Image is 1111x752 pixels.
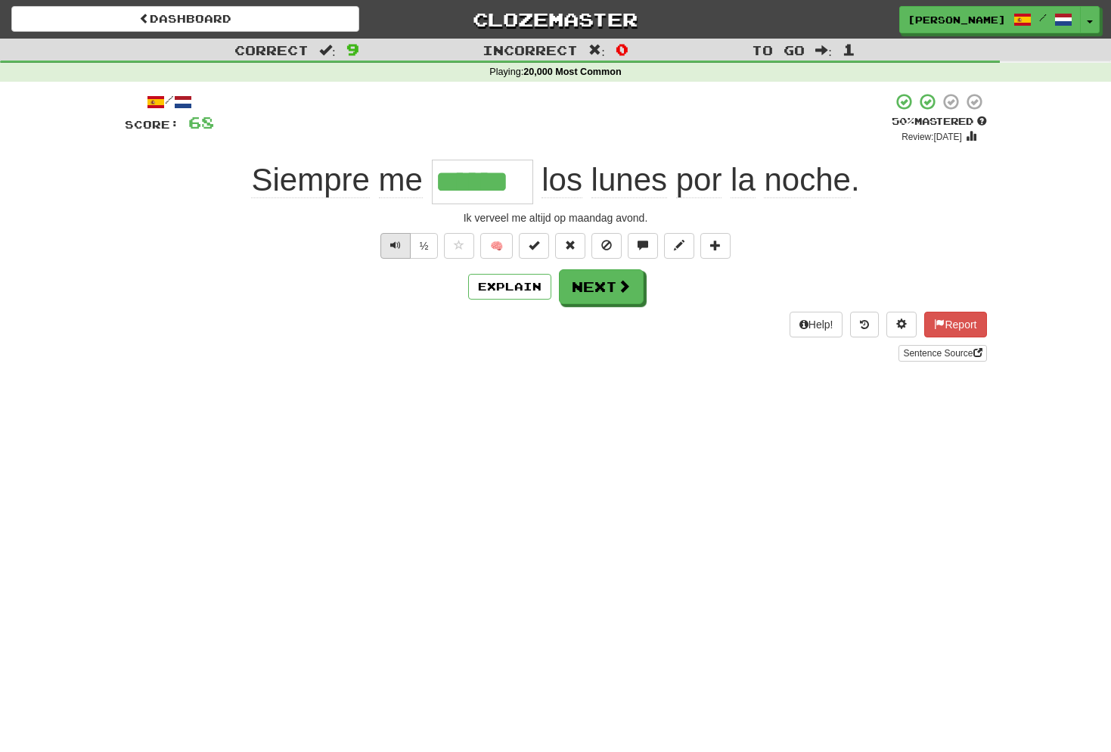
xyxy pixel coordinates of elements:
[892,115,987,129] div: Mastered
[588,44,605,57] span: :
[410,233,439,259] button: ½
[790,312,843,337] button: Help!
[319,44,336,57] span: :
[188,113,214,132] span: 68
[908,13,1006,26] span: [PERSON_NAME]
[898,345,986,362] a: Sentence Source
[382,6,730,33] a: Clozemaster
[125,118,179,131] span: Score:
[533,162,860,198] span: .
[902,132,962,142] small: Review: [DATE]
[924,312,986,337] button: Report
[555,233,585,259] button: Reset to 0% Mastered (alt+r)
[616,40,628,58] span: 0
[234,42,309,57] span: Correct
[815,44,832,57] span: :
[380,233,411,259] button: Play sentence audio (ctl+space)
[125,92,214,111] div: /
[850,312,879,337] button: Round history (alt+y)
[899,6,1081,33] a: [PERSON_NAME] /
[843,40,855,58] span: 1
[346,40,359,58] span: 9
[519,233,549,259] button: Set this sentence to 100% Mastered (alt+m)
[591,233,622,259] button: Ignore sentence (alt+i)
[125,210,987,225] div: Ik verveel me altijd op maandag avond.
[377,233,439,259] div: Text-to-speech controls
[628,233,658,259] button: Discuss sentence (alt+u)
[764,162,850,198] span: noche
[251,162,369,198] span: Siempre
[676,162,722,198] span: por
[591,162,667,198] span: lunes
[483,42,578,57] span: Incorrect
[892,115,914,127] span: 50 %
[1039,12,1047,23] span: /
[480,233,513,259] button: 🧠
[664,233,694,259] button: Edit sentence (alt+d)
[731,162,756,198] span: la
[11,6,359,32] a: Dashboard
[444,233,474,259] button: Favorite sentence (alt+f)
[542,162,582,198] span: los
[752,42,805,57] span: To go
[523,67,621,77] strong: 20,000 Most Common
[559,269,644,304] button: Next
[468,274,551,300] button: Explain
[700,233,731,259] button: Add to collection (alt+a)
[379,162,423,198] span: me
